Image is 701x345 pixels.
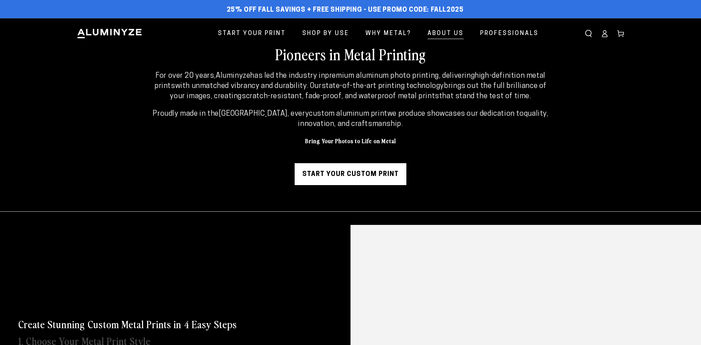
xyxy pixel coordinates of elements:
strong: quality, innovation, and craftsmanship [298,110,548,128]
strong: premium aluminum photo printing [325,72,439,80]
strong: Bring Your Photos to Life on Metal [305,137,396,145]
span: Why Metal? [365,28,411,39]
strong: high-definition metal prints [154,72,545,90]
span: Professionals [480,28,539,39]
a: Shop By Use [297,24,355,43]
h2: Pioneers in Metal Printing [113,45,588,64]
a: Professionals [475,24,544,43]
span: Start Your Print [218,28,286,39]
p: Proudly made in the , every we produce showcases our dedication to . [149,109,552,129]
a: Start Your Custom Print [295,163,406,185]
span: Shop By Use [302,28,349,39]
summary: Search our site [581,26,597,42]
span: 25% off FALL Savings + Free Shipping - Use Promo Code: FALL2025 [227,6,464,14]
strong: state-of-the-art printing technology [322,83,444,90]
h3: Create Stunning Custom Metal Prints in 4 Easy Steps [18,317,237,330]
strong: [GEOGRAPHIC_DATA] [219,110,287,118]
strong: custom aluminum print [309,110,387,118]
strong: scratch-resistant, fade-proof, and waterproof metal prints [242,93,439,100]
a: Start Your Print [212,24,291,43]
a: Why Metal? [360,24,417,43]
img: Aluminyze [77,28,142,39]
a: About Us [422,24,469,43]
p: For over 20 years, has led the industry in , delivering with unmatched vibrancy and durability. O... [149,71,552,101]
span: About Us [428,28,464,39]
strong: Aluminyze [216,72,250,80]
